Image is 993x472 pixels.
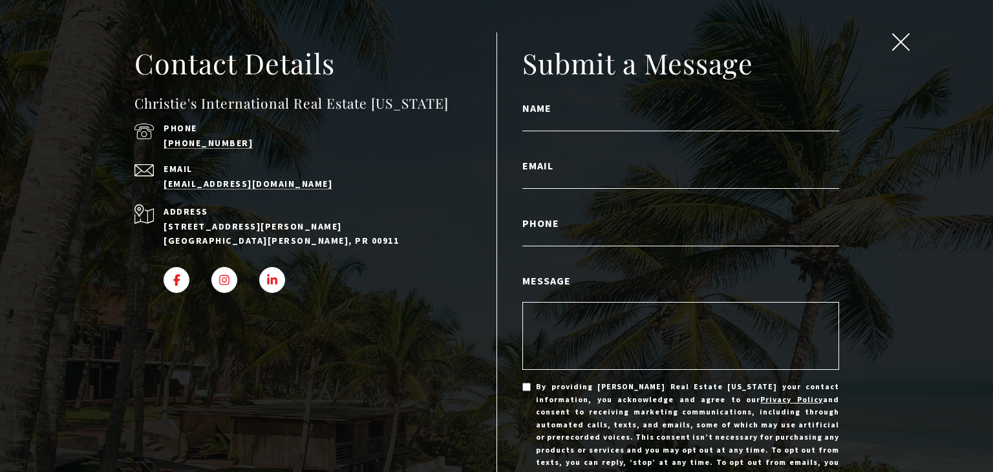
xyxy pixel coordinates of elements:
h4: Christie's International Real Estate [US_STATE] [134,93,496,114]
label: Phone [522,215,839,231]
button: close modal [889,33,913,55]
p: [STREET_ADDRESS][PERSON_NAME] [GEOGRAPHIC_DATA][PERSON_NAME], PR 00911 [164,219,460,248]
p: Address [164,204,460,219]
a: [EMAIL_ADDRESS][DOMAIN_NAME] [164,178,332,189]
p: Phone [164,123,460,133]
label: Email [522,157,839,174]
label: Name [522,100,839,116]
h2: Contact Details [134,45,496,81]
input: By providing [PERSON_NAME] Real Estate [US_STATE] your contact information, you acknowledge and a... [522,383,531,391]
a: Privacy Policy - open in a new tab [760,394,823,404]
h2: Submit a Message [522,45,839,81]
a: call (939) 337-3000 [164,137,253,149]
a: FACEBOOK - open in a new tab [164,267,189,293]
p: Email [164,164,460,173]
a: LINKEDIN - open in a new tab [259,267,285,293]
a: INSTAGRAM - open in a new tab [211,267,237,293]
label: Message [522,272,839,289]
